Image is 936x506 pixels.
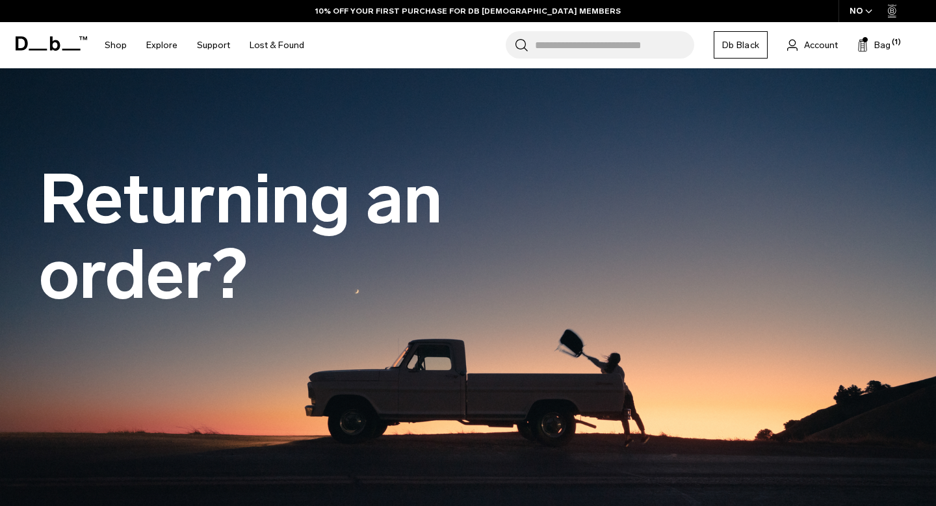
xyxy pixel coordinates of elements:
[787,37,838,53] a: Account
[39,162,624,312] h1: Returning an order?
[146,22,177,68] a: Explore
[714,31,768,59] a: Db Black
[892,37,901,48] span: (1)
[95,22,314,68] nav: Main Navigation
[857,37,890,53] button: Bag (1)
[315,5,621,17] a: 10% OFF YOUR FIRST PURCHASE FOR DB [DEMOGRAPHIC_DATA] MEMBERS
[874,38,890,52] span: Bag
[197,22,230,68] a: Support
[804,38,838,52] span: Account
[250,22,304,68] a: Lost & Found
[105,22,127,68] a: Shop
